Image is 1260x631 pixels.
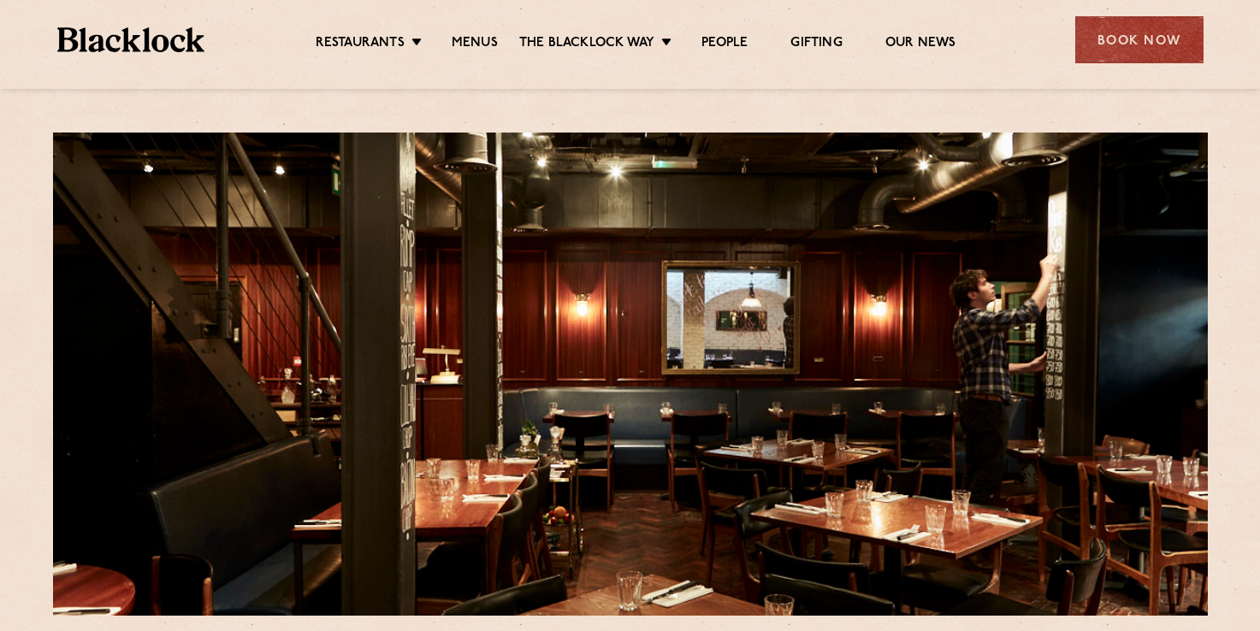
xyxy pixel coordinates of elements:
[885,35,956,54] a: Our News
[790,35,842,54] a: Gifting
[1075,16,1204,63] div: Book Now
[316,35,405,54] a: Restaurants
[452,35,498,54] a: Menus
[519,35,654,54] a: The Blacklock Way
[57,27,205,52] img: BL_Textured_Logo-footer-cropped.svg
[701,35,748,54] a: People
